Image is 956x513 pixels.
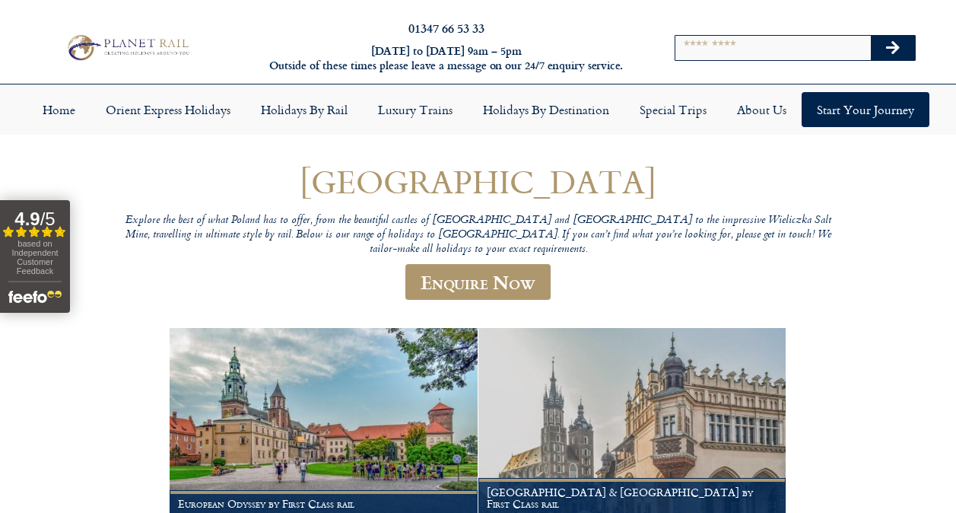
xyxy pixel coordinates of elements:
[62,32,192,64] img: Planet Rail Train Holidays Logo
[91,92,246,127] a: Orient Express Holidays
[624,92,722,127] a: Special Trips
[8,92,948,127] nav: Menu
[113,164,843,199] h1: [GEOGRAPHIC_DATA]
[27,92,91,127] a: Home
[722,92,802,127] a: About Us
[178,498,469,510] h1: European Odyssey by First Class rail
[871,36,915,60] button: Search
[487,486,778,511] h1: [GEOGRAPHIC_DATA] & [GEOGRAPHIC_DATA] by First Class rail
[468,92,624,127] a: Holidays by Destination
[408,19,484,37] a: 01347 66 53 33
[363,92,468,127] a: Luxury Trains
[113,214,843,256] p: Explore the best of what Poland has to offer, from the beautiful castles of [GEOGRAPHIC_DATA] and...
[802,92,929,127] a: Start your Journey
[405,264,551,300] a: Enquire Now
[259,44,634,72] h6: [DATE] to [DATE] 9am – 5pm Outside of these times please leave a message on our 24/7 enquiry serv...
[246,92,363,127] a: Holidays by Rail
